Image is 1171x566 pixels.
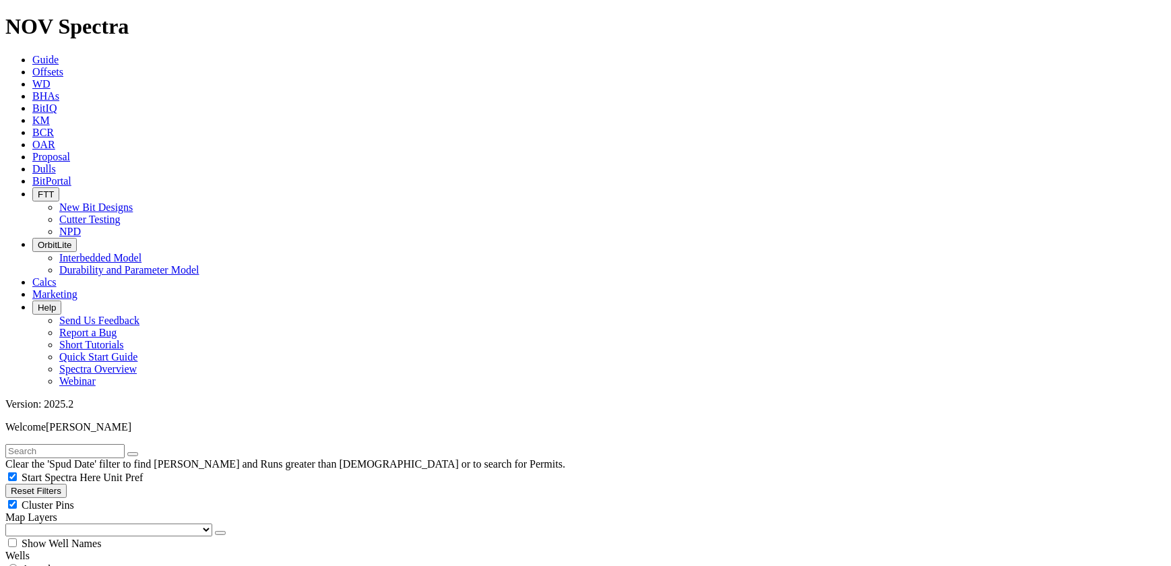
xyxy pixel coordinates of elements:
[5,550,1166,562] div: Wells
[5,14,1166,39] h1: NOV Spectra
[32,90,59,102] a: BHAs
[59,339,124,350] a: Short Tutorials
[32,288,77,300] a: Marketing
[5,484,67,498] button: Reset Filters
[59,363,137,375] a: Spectra Overview
[38,240,71,250] span: OrbitLite
[5,444,125,458] input: Search
[32,276,57,288] a: Calcs
[32,139,55,150] a: OAR
[5,421,1166,433] p: Welcome
[59,201,133,213] a: New Bit Designs
[59,315,139,326] a: Send Us Feedback
[32,301,61,315] button: Help
[32,115,50,126] a: KM
[38,303,56,313] span: Help
[59,264,199,276] a: Durability and Parameter Model
[5,398,1166,410] div: Version: 2025.2
[32,175,71,187] a: BitPortal
[32,187,59,201] button: FTT
[46,421,131,433] span: [PERSON_NAME]
[32,102,57,114] a: BitIQ
[59,375,96,387] a: Webinar
[59,327,117,338] a: Report a Bug
[22,538,101,549] span: Show Well Names
[32,66,63,77] a: Offsets
[59,226,81,237] a: NPD
[32,78,51,90] a: WD
[22,472,100,483] span: Start Spectra Here
[8,472,17,481] input: Start Spectra Here
[38,189,54,199] span: FTT
[32,127,54,138] a: BCR
[5,458,565,470] span: Clear the 'Spud Date' filter to find [PERSON_NAME] and Runs greater than [DEMOGRAPHIC_DATA] or to...
[103,472,143,483] span: Unit Pref
[59,351,137,363] a: Quick Start Guide
[32,54,59,65] a: Guide
[32,151,70,162] a: Proposal
[5,511,57,523] span: Map Layers
[22,499,74,511] span: Cluster Pins
[32,163,56,175] a: Dulls
[32,238,77,252] button: OrbitLite
[59,252,141,263] a: Interbedded Model
[59,214,121,225] a: Cutter Testing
